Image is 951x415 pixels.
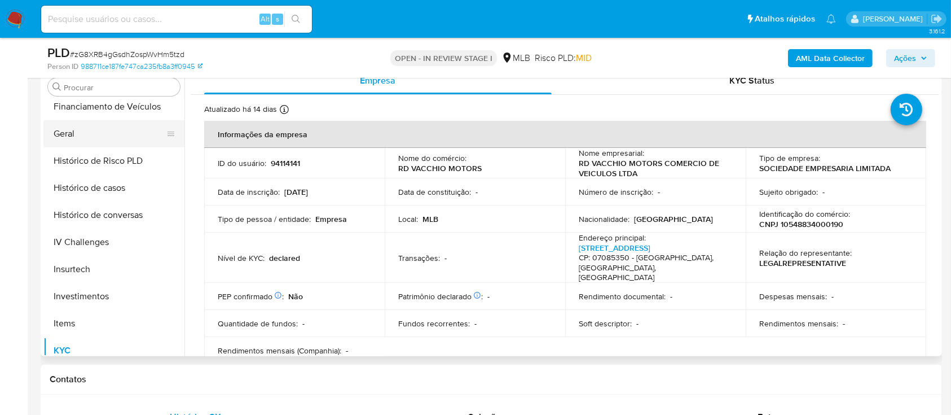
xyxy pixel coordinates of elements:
p: - [444,253,447,263]
p: Soft descriptor : [579,318,632,329]
span: Empresa [360,74,395,87]
input: Pesquise usuários ou casos... [41,12,312,27]
p: ID do usuário : [218,158,266,168]
p: Despesas mensais : [759,291,827,302]
span: Risco PLD: [535,52,592,64]
button: AML Data Collector [788,49,873,67]
p: laisa.felismino@mercadolivre.com [863,14,927,24]
input: Procurar [64,82,175,93]
p: - [302,318,305,329]
p: SOCIEDADE EMPRESARIA LIMITADA [759,163,891,173]
p: - [474,318,477,329]
p: Nacionalidade : [579,214,629,224]
p: Patrimônio declarado : [398,291,483,302]
button: Histórico de conversas [43,202,184,229]
span: Alt [261,14,270,24]
h1: Contatos [50,374,933,385]
th: Informações da empresa [204,121,926,148]
p: Fundos recorrentes : [398,318,470,329]
p: Atualizado há 14 dias [204,104,277,115]
button: Histórico de casos [43,174,184,202]
button: Histórico de Risco PLD [43,147,184,174]
p: [DATE] [284,187,308,197]
p: Rendimento documental : [579,291,666,302]
button: IV Challenges [43,229,184,256]
button: Geral [43,120,175,147]
p: - [831,291,834,302]
a: Notificações [826,14,836,24]
p: 94114141 [271,158,300,168]
span: Atalhos rápidos [755,13,815,25]
button: Insurtech [43,256,184,283]
p: RD VACCHIO MOTORS COMERCIO DE VEICULOS LTDA [579,158,728,178]
span: 3.161.2 [929,27,945,36]
p: Endereço principal : [579,233,646,243]
p: - [658,187,660,197]
b: AML Data Collector [796,49,865,67]
p: - [843,318,845,329]
p: Relação do representante : [759,248,852,258]
p: Empresa [315,214,347,224]
div: MLB [501,52,530,64]
p: CNPJ 10548834000190 [759,219,843,229]
p: Quantidade de fundos : [218,318,298,329]
h4: CP: 07085350 - [GEOGRAPHIC_DATA], [GEOGRAPHIC_DATA], [GEOGRAPHIC_DATA] [579,253,728,283]
p: Nível de KYC : [218,253,265,263]
span: Ações [894,49,916,67]
p: Sujeito obrigado : [759,187,818,197]
p: Local : [398,214,418,224]
p: Transações : [398,253,440,263]
b: Person ID [47,62,78,72]
button: KYC [43,337,184,364]
a: [STREET_ADDRESS] [579,242,650,254]
b: PLD [47,43,70,62]
p: [GEOGRAPHIC_DATA] [634,214,713,224]
button: Investimentos [43,283,184,310]
p: OPEN - IN REVIEW STAGE I [390,50,497,66]
p: - [822,187,825,197]
p: Tipo de empresa : [759,153,820,163]
p: RD VACCHIO MOTORS [398,163,482,173]
p: Data de inscrição : [218,187,280,197]
p: Tipo de pessoa / entidade : [218,214,311,224]
p: Rendimentos mensais : [759,318,838,329]
button: Items [43,310,184,337]
button: search-icon [284,11,307,27]
p: PEP confirmado : [218,291,284,302]
p: - [670,291,672,302]
a: 988711ce187fe747ca235fb8a3ff0945 [81,62,202,72]
button: Financiamento de Veículos [43,93,184,120]
p: - [346,346,348,356]
button: Procurar [52,82,61,91]
p: declared [269,253,300,263]
p: Nome do comércio : [398,153,466,163]
span: MID [576,51,592,64]
p: Identificação do comércio : [759,209,850,219]
p: - [636,318,639,329]
p: - [475,187,478,197]
p: Nome empresarial : [579,148,644,158]
a: Sair [931,13,943,25]
span: s [276,14,279,24]
p: Data de constituição : [398,187,471,197]
span: # zG8XRB4gGsdhZospWvHm5tzd [70,49,184,60]
span: KYC Status [729,74,774,87]
p: MLB [422,214,438,224]
p: Rendimentos mensais (Companhia) : [218,346,341,356]
p: - [487,291,490,302]
p: Número de inscrição : [579,187,653,197]
p: LEGALREPRESENTATIVE [759,258,846,268]
button: Ações [886,49,935,67]
p: Não [288,291,303,302]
